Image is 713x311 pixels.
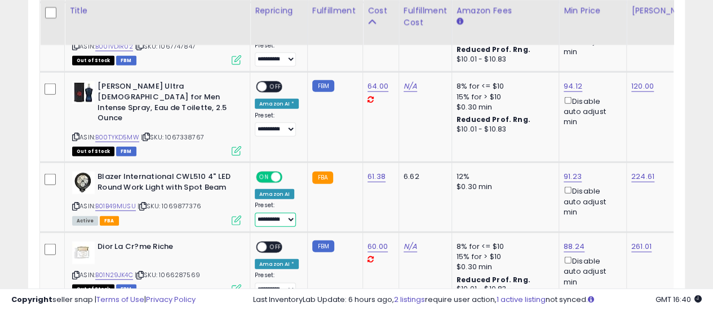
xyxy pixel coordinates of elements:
a: B00TYKD5MW [95,133,139,142]
div: Amazon AI * [255,259,299,269]
span: 2025-08-12 16:40 GMT [656,294,702,305]
div: Preset: [255,42,299,67]
a: 88.24 [564,241,584,252]
div: Amazon AI * [255,99,299,109]
div: ASIN: [72,81,241,155]
div: 15% for > $10 [457,252,550,262]
span: FBA [100,216,119,226]
a: 2 listings [394,294,425,305]
div: Repricing [255,5,303,17]
span: | SKU: 1066287569 [135,270,200,279]
span: | SKU: 1069877376 [138,202,201,211]
small: FBM [312,240,334,252]
div: $10.01 - $10.83 [457,125,550,134]
a: 61.38 [367,171,386,182]
a: 120.00 [631,81,654,92]
b: Reduced Prof. Rng. [457,45,530,54]
b: Reduced Prof. Rng. [457,115,530,124]
b: Dior La Cr?me Riche [98,242,234,255]
div: $10.01 - $10.83 [457,55,550,64]
a: B01B49MUSU [95,202,136,211]
div: 8% for <= $10 [457,242,550,252]
div: Last InventoryLab Update: 6 hours ago, require user action, not synced. [253,295,702,305]
img: 31ZjVe6pVIL._SL40_.jpg [72,242,95,264]
span: | SKU: 1067747847 [135,42,196,51]
div: Title [69,5,245,17]
div: Disable auto adjust min [564,95,618,128]
small: FBA [312,172,333,184]
div: 12% [457,172,550,182]
div: ASIN: [72,12,241,64]
div: Preset: [255,112,299,137]
div: Disable auto adjust min [564,255,618,287]
a: 91.23 [564,171,582,182]
span: All listings that are currently out of stock and unavailable for purchase on Amazon [72,56,114,65]
div: $0.30 min [457,262,550,272]
small: FBM [312,80,334,92]
div: Amazon Fees [457,5,554,17]
a: N/A [404,81,417,92]
div: $0.30 min [457,182,550,192]
a: 261.01 [631,241,652,252]
img: 41orcc47UeL._SL40_.jpg [72,81,95,104]
div: Preset: [255,202,299,227]
a: 224.61 [631,171,654,182]
a: 1 active listing [497,294,546,305]
div: Fulfillment Cost [404,5,447,29]
span: All listings currently available for purchase on Amazon [72,216,98,226]
div: ASIN: [72,172,241,224]
span: ON [257,173,271,182]
img: 51k5huLTXZL._SL40_.jpg [72,172,95,194]
a: B001VD1R02 [95,42,133,51]
b: [PERSON_NAME] Ultra [DEMOGRAPHIC_DATA] for Men Intense Spray, Eau de Toilette, 2.5 Ounce [98,81,234,126]
span: OFF [267,243,285,252]
small: Amazon Fees. [457,17,463,27]
b: Reduced Prof. Rng. [457,275,530,284]
div: Fulfillment [312,5,358,17]
div: ASIN: [72,242,241,293]
div: [PERSON_NAME] [631,5,698,17]
div: seller snap | | [11,295,196,305]
div: 15% for > $10 [457,92,550,102]
div: Cost [367,5,394,17]
span: FBM [116,56,136,65]
a: 60.00 [367,241,388,252]
a: Privacy Policy [146,294,196,305]
span: OFF [281,173,299,182]
a: 94.12 [564,81,582,92]
div: Min Price [564,5,622,17]
div: Amazon AI [255,189,294,199]
a: N/A [404,241,417,252]
a: B01N29JK4C [95,270,133,280]
a: 64.00 [367,81,388,92]
div: Disable auto adjust min [564,185,618,217]
div: 6.62 [404,172,443,182]
span: | SKU: 1067338767 [141,133,204,142]
div: Preset: [255,271,299,297]
div: 8% for <= $10 [457,81,550,91]
span: FBM [116,147,136,156]
a: Terms of Use [96,294,144,305]
div: $0.30 min [457,102,550,112]
span: All listings that are currently out of stock and unavailable for purchase on Amazon [72,147,114,156]
strong: Copyright [11,294,52,305]
span: OFF [267,82,285,92]
b: Blazer International CWL510 4" LED Round Work Light with Spot Beam [98,172,234,195]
